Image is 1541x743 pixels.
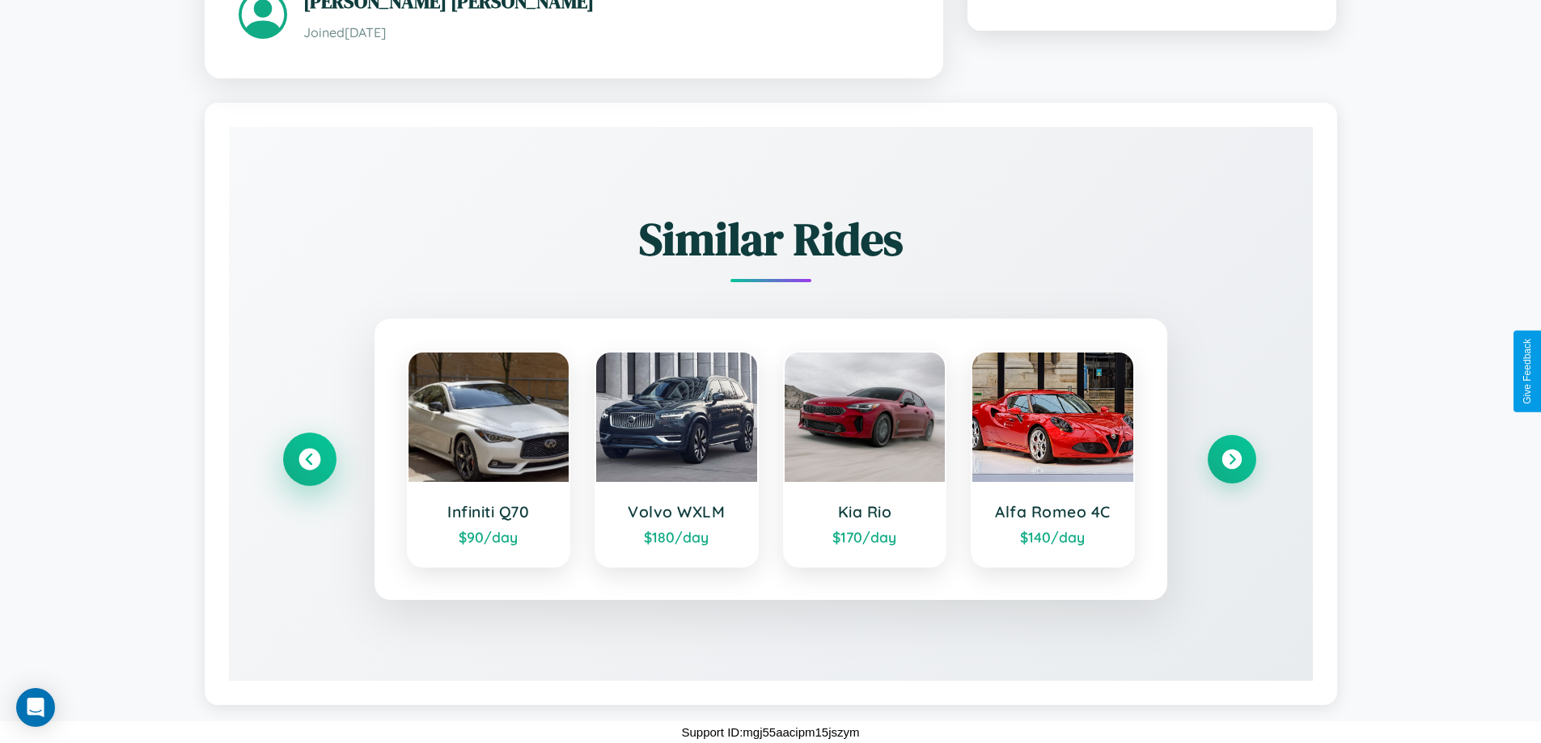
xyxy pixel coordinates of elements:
[407,351,571,568] a: Infiniti Q70$90/day
[989,528,1117,546] div: $ 140 /day
[1522,339,1533,404] div: Give Feedback
[16,688,55,727] div: Open Intercom Messenger
[425,528,553,546] div: $ 90 /day
[612,502,741,521] h3: Volvo WXLM
[801,502,929,521] h3: Kia Rio
[681,721,859,743] p: Support ID: mgj55aacipm15jszym
[971,351,1135,568] a: Alfa Romeo 4C$140/day
[425,502,553,521] h3: Infiniti Q70
[612,528,741,546] div: $ 180 /day
[989,502,1117,521] h3: Alfa Romeo 4C
[801,528,929,546] div: $ 170 /day
[783,351,947,568] a: Kia Rio$170/day
[286,208,1256,270] h2: Similar Rides
[303,21,909,44] p: Joined [DATE]
[595,351,759,568] a: Volvo WXLM$180/day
